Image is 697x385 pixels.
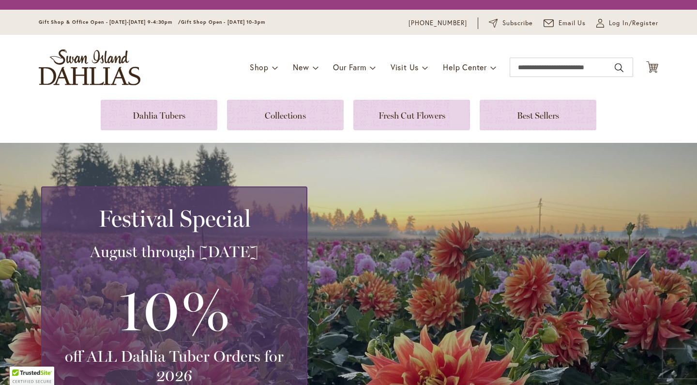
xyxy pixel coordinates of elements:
span: New [293,62,309,72]
a: store logo [39,49,140,85]
h3: August through [DATE] [54,242,295,262]
span: Email Us [559,18,586,28]
span: Gift Shop Open - [DATE] 10-3pm [181,19,265,25]
span: Log In/Register [609,18,658,28]
h3: 10% [54,271,295,347]
a: Subscribe [489,18,533,28]
span: Subscribe [502,18,533,28]
button: Search [615,60,623,76]
a: Email Us [544,18,586,28]
span: Gift Shop & Office Open - [DATE]-[DATE] 9-4:30pm / [39,19,181,25]
span: Our Farm [333,62,366,72]
h2: Festival Special [54,205,295,232]
span: Help Center [443,62,487,72]
span: Visit Us [391,62,419,72]
span: Shop [250,62,269,72]
a: [PHONE_NUMBER] [409,18,467,28]
a: Log In/Register [596,18,658,28]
